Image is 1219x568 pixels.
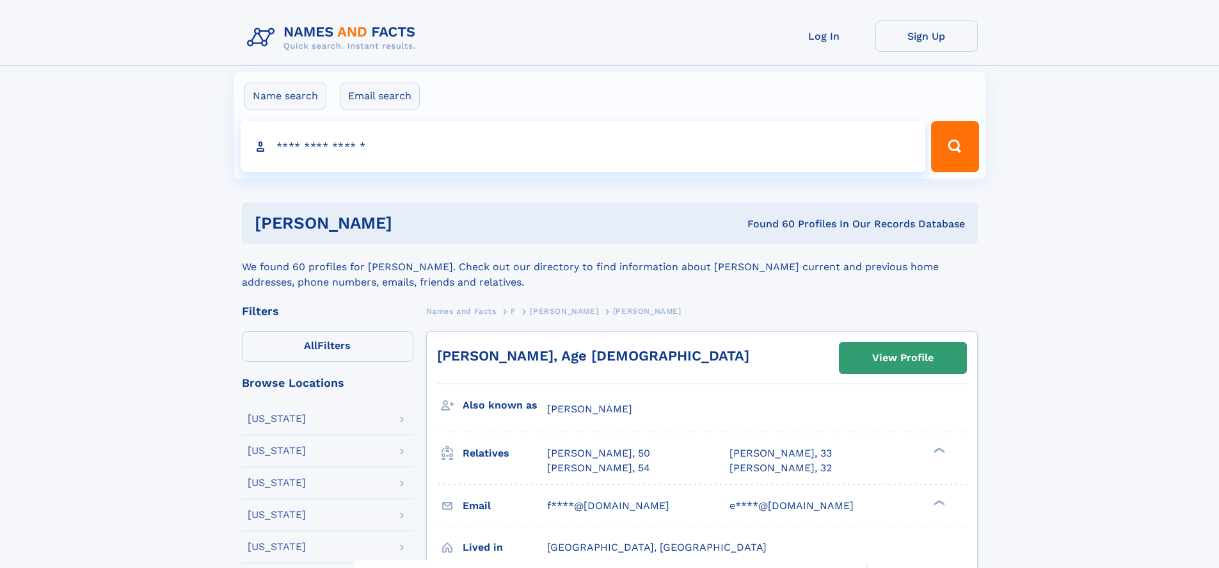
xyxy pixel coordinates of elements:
[255,215,570,231] h1: [PERSON_NAME]
[242,244,978,290] div: We found 60 profiles for [PERSON_NAME]. Check out our directory to find information about [PERSON...
[613,307,681,316] span: [PERSON_NAME]
[840,343,966,373] a: View Profile
[463,442,547,464] h3: Relatives
[875,20,978,52] a: Sign Up
[248,414,306,424] div: [US_STATE]
[570,217,965,231] div: Found 60 Profiles In Our Records Database
[547,403,632,415] span: [PERSON_NAME]
[248,478,306,488] div: [US_STATE]
[930,498,946,507] div: ❯
[248,446,306,456] div: [US_STATE]
[931,121,978,172] button: Search Button
[872,343,934,373] div: View Profile
[547,541,767,553] span: [GEOGRAPHIC_DATA], [GEOGRAPHIC_DATA]
[241,121,926,172] input: search input
[463,394,547,416] h3: Also known as
[530,307,598,316] span: [PERSON_NAME]
[426,303,497,319] a: Names and Facts
[547,461,650,475] a: [PERSON_NAME], 54
[729,461,832,475] a: [PERSON_NAME], 32
[248,542,306,552] div: [US_STATE]
[304,339,317,352] span: All
[511,307,516,316] span: F
[242,377,413,389] div: Browse Locations
[729,446,832,460] a: [PERSON_NAME], 33
[530,303,598,319] a: [PERSON_NAME]
[242,20,426,55] img: Logo Names and Facts
[248,510,306,520] div: [US_STATE]
[547,446,650,460] a: [PERSON_NAME], 50
[463,495,547,517] h3: Email
[242,305,413,317] div: Filters
[463,537,547,558] h3: Lived in
[340,83,420,110] label: Email search
[437,348,749,364] a: [PERSON_NAME], Age [DEMOGRAPHIC_DATA]
[242,331,413,362] label: Filters
[773,20,875,52] a: Log In
[930,446,946,455] div: ❯
[511,303,516,319] a: F
[244,83,326,110] label: Name search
